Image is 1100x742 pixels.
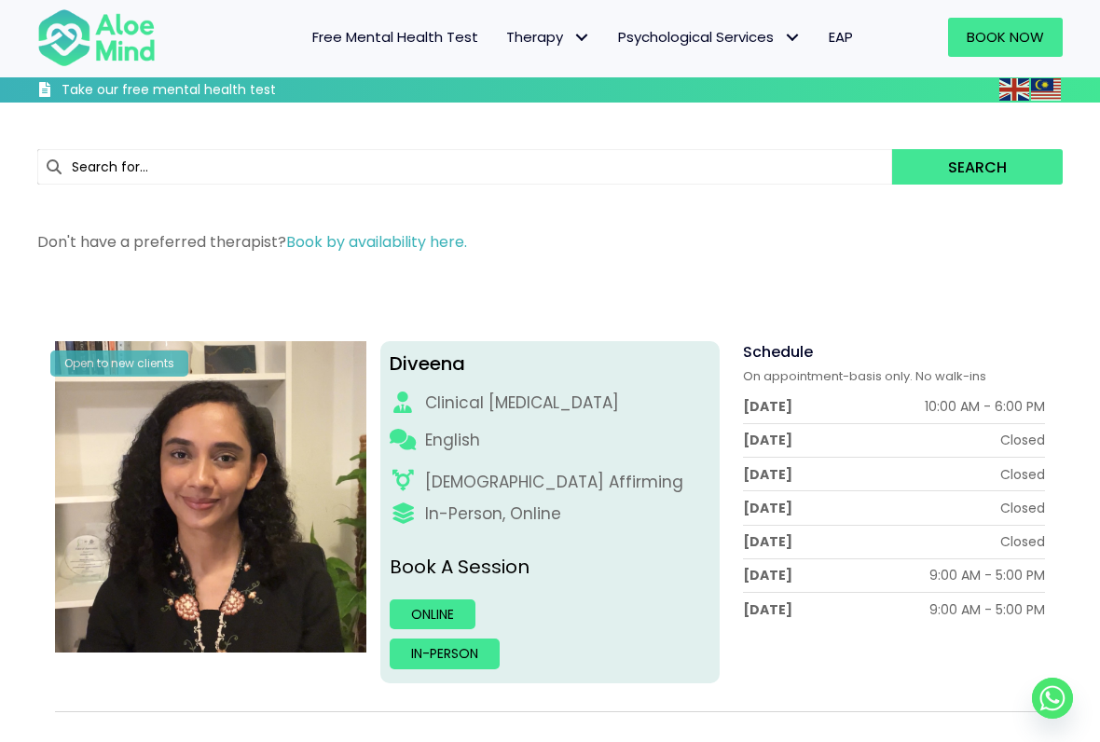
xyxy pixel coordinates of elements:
[743,431,792,449] div: [DATE]
[174,18,867,57] nav: Menu
[492,18,604,57] a: TherapyTherapy: submenu
[1032,678,1073,719] a: Whatsapp
[743,465,792,484] div: [DATE]
[312,27,478,47] span: Free Mental Health Test
[37,149,892,185] input: Search for...
[743,397,792,416] div: [DATE]
[743,532,792,551] div: [DATE]
[829,27,853,47] span: EAP
[1000,532,1045,551] div: Closed
[999,78,1031,100] a: English
[967,27,1044,47] span: Book Now
[929,600,1045,619] div: 9:00 AM - 5:00 PM
[390,350,710,378] div: Diveena
[37,7,156,67] img: Aloe mind Logo
[743,499,792,517] div: [DATE]
[37,231,1063,253] p: Don't have a preferred therapist?
[390,554,710,581] p: Book A Session
[1031,78,1063,100] a: Malay
[743,566,792,584] div: [DATE]
[743,600,792,619] div: [DATE]
[425,392,619,415] div: Clinical [MEDICAL_DATA]
[892,149,1063,185] button: Search
[1000,465,1045,484] div: Closed
[618,27,801,47] span: Psychological Services
[925,397,1045,416] div: 10:00 AM - 6:00 PM
[390,599,475,629] a: Online
[506,27,590,47] span: Therapy
[604,18,815,57] a: Psychological ServicesPsychological Services: submenu
[999,78,1029,101] img: en
[55,341,366,653] img: IMG_1660 – Diveena Nair
[286,231,467,253] a: Book by availability here.
[425,471,683,494] div: [DEMOGRAPHIC_DATA] Affirming
[298,18,492,57] a: Free Mental Health Test
[37,81,357,103] a: Take our free mental health test
[778,24,805,51] span: Psychological Services: submenu
[568,24,595,51] span: Therapy: submenu
[743,341,813,363] span: Schedule
[1000,499,1045,517] div: Closed
[743,367,986,385] span: On appointment-basis only. No walk-ins
[948,18,1063,57] a: Book Now
[425,429,480,452] p: English
[390,639,500,668] a: In-person
[62,81,357,100] h3: Take our free mental health test
[1031,78,1061,101] img: ms
[50,350,188,376] div: Open to new clients
[929,566,1045,584] div: 9:00 AM - 5:00 PM
[815,18,867,57] a: EAP
[425,502,561,526] div: In-Person, Online
[1000,431,1045,449] div: Closed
